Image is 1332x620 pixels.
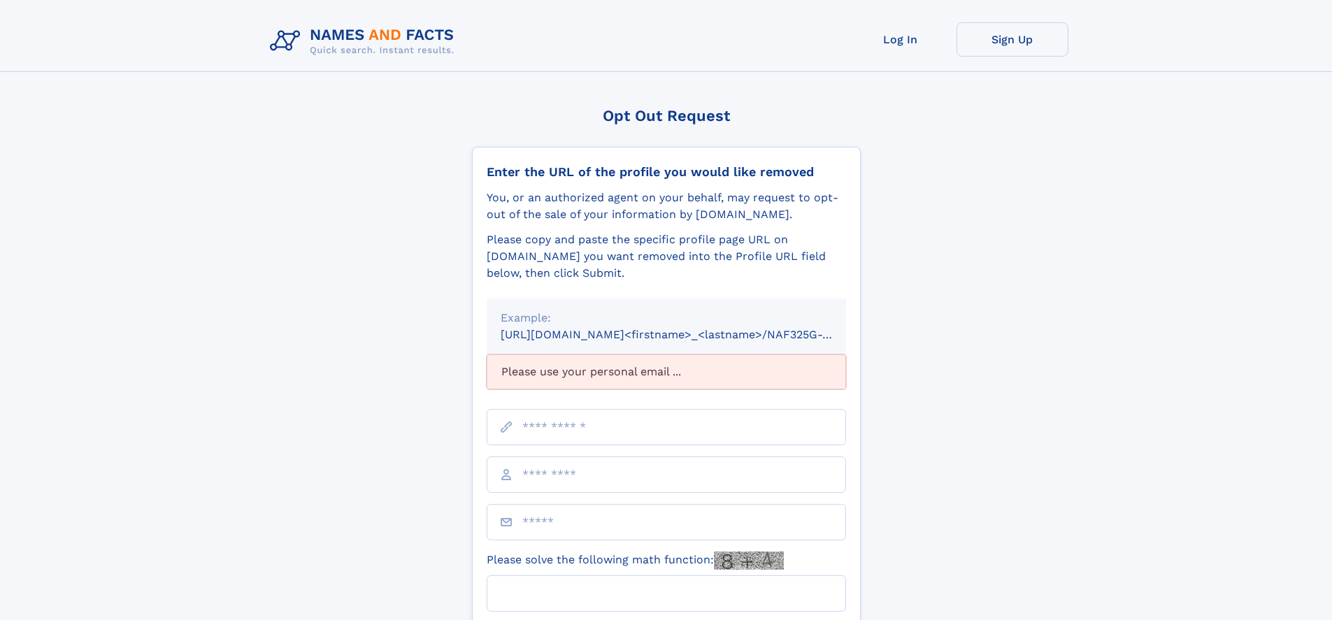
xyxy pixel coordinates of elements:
img: Logo Names and Facts [264,22,466,60]
div: Enter the URL of the profile you would like removed [487,164,846,180]
div: Please copy and paste the specific profile page URL on [DOMAIN_NAME] you want removed into the Pr... [487,231,846,282]
div: Opt Out Request [472,107,861,124]
label: Please solve the following math function: [487,551,784,570]
a: Log In [845,22,957,57]
div: Please use your personal email ... [487,354,846,389]
small: [URL][DOMAIN_NAME]<firstname>_<lastname>/NAF325G-xxxxxxxx [501,328,873,341]
div: You, or an authorized agent on your behalf, may request to opt-out of the sale of your informatio... [487,189,846,223]
a: Sign Up [957,22,1068,57]
div: Example: [501,310,832,326]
